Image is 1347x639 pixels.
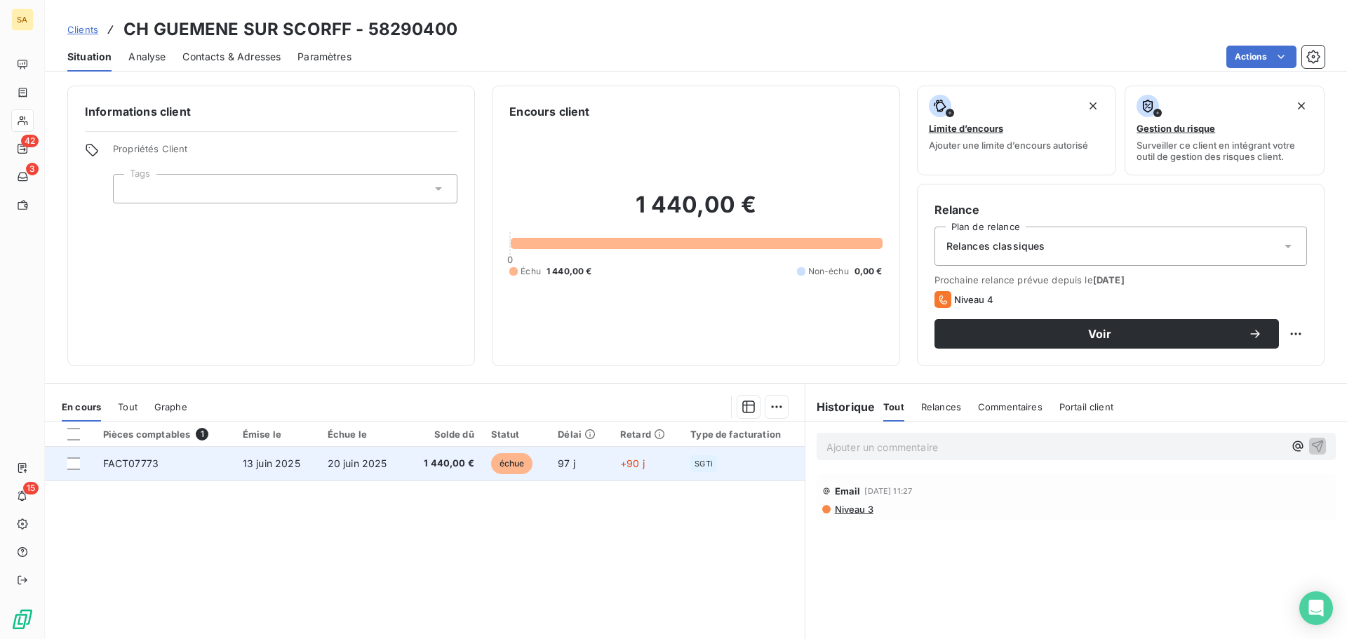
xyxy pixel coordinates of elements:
span: Propriétés Client [113,143,457,163]
span: Niveau 3 [833,504,873,515]
span: [DATE] 11:27 [864,487,912,495]
span: 15 [23,482,39,495]
span: Clients [67,24,98,35]
span: FACT07773 [103,457,159,469]
button: Actions [1226,46,1296,68]
span: Relances [921,401,961,412]
div: Retard [620,429,673,440]
h6: Historique [805,398,876,415]
span: Voir [951,328,1248,339]
div: Type de facturation [690,429,796,440]
h2: 1 440,00 € [509,191,882,233]
div: Émise le [243,429,311,440]
span: Gestion du risque [1137,123,1215,134]
span: Paramètres [297,50,351,64]
button: Limite d’encoursAjouter une limite d’encours autorisé [917,86,1117,175]
input: Ajouter une valeur [125,182,136,195]
span: Commentaires [978,401,1043,412]
div: Solde dû [415,429,474,440]
span: 3 [26,163,39,175]
span: 1 440,00 € [547,265,592,278]
span: échue [491,453,533,474]
div: Pièces comptables [103,428,226,440]
span: Graphe [154,401,187,412]
span: SGTi [695,459,713,468]
span: Ajouter une limite d’encours autorisé [929,140,1088,151]
h6: Encours client [509,103,589,120]
button: Gestion du risqueSurveiller ce client en intégrant votre outil de gestion des risques client. [1125,86,1325,175]
span: 42 [21,135,39,147]
span: Prochaine relance prévue depuis le [934,274,1307,285]
span: Surveiller ce client en intégrant votre outil de gestion des risques client. [1137,140,1313,162]
img: Logo LeanPay [11,608,34,631]
span: En cours [62,401,101,412]
h6: Relance [934,201,1307,218]
div: Open Intercom Messenger [1299,591,1333,625]
span: Tout [883,401,904,412]
div: Délai [558,429,603,440]
span: +90 j [620,457,645,469]
span: [DATE] [1093,274,1125,285]
span: 20 juin 2025 [328,457,387,469]
span: Situation [67,50,112,64]
span: Contacts & Adresses [182,50,281,64]
span: Tout [118,401,138,412]
span: Portail client [1059,401,1113,412]
div: Statut [491,429,542,440]
span: Non-échu [808,265,849,278]
div: Échue le [328,429,398,440]
h6: Informations client [85,103,457,120]
span: Email [835,485,861,497]
span: 13 juin 2025 [243,457,300,469]
span: Niveau 4 [954,294,993,305]
span: 0 [507,254,513,265]
span: 1 [196,428,208,440]
span: 0,00 € [855,265,883,278]
span: Limite d’encours [929,123,1003,134]
span: 1 440,00 € [415,457,474,471]
span: 97 j [558,457,575,469]
span: Relances classiques [946,239,1045,253]
h3: CH GUEMENE SUR SCORFF - 58290400 [123,17,457,42]
div: SA [11,8,34,31]
button: Voir [934,319,1279,349]
a: Clients [67,22,98,36]
span: Analyse [128,50,166,64]
span: Échu [521,265,541,278]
